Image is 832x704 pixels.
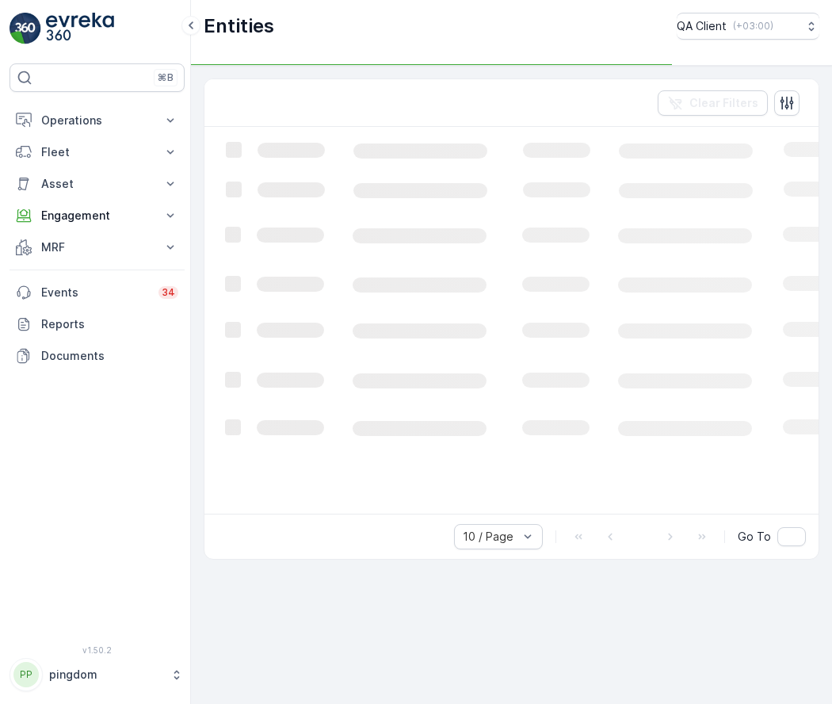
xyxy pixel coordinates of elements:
[204,13,274,39] p: Entities
[10,645,185,655] span: v 1.50.2
[10,658,185,691] button: PPpingdom
[41,239,153,255] p: MRF
[10,277,185,308] a: Events34
[158,71,174,84] p: ⌘B
[10,136,185,168] button: Fleet
[13,662,39,687] div: PP
[10,13,41,44] img: logo
[689,95,758,111] p: Clear Filters
[10,231,185,263] button: MRF
[10,308,185,340] a: Reports
[41,113,153,128] p: Operations
[162,286,175,299] p: 34
[41,285,149,300] p: Events
[10,200,185,231] button: Engagement
[738,529,771,545] span: Go To
[10,340,185,372] a: Documents
[733,20,773,33] p: ( +03:00 )
[10,105,185,136] button: Operations
[677,18,727,34] p: QA Client
[41,316,178,332] p: Reports
[41,144,153,160] p: Fleet
[49,667,162,683] p: pingdom
[46,13,114,44] img: logo_light-DOdMpM7g.png
[10,168,185,200] button: Asset
[41,208,153,224] p: Engagement
[41,348,178,364] p: Documents
[658,90,768,116] button: Clear Filters
[677,13,819,40] button: QA Client(+03:00)
[41,176,153,192] p: Asset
